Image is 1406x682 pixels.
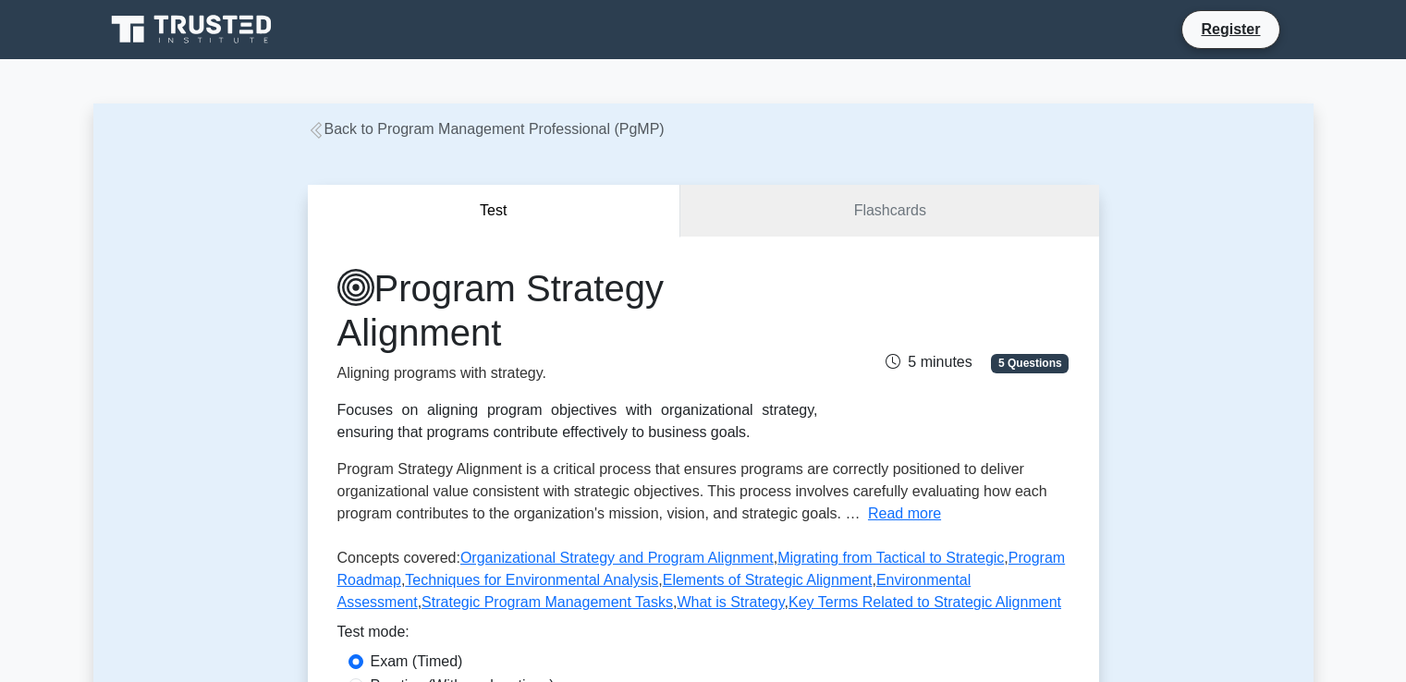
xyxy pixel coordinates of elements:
[663,572,873,588] a: Elements of Strategic Alignment
[337,461,1047,521] span: Program Strategy Alignment is a critical process that ensures programs are correctly positioned t...
[991,354,1069,372] span: 5 Questions
[371,651,463,673] label: Exam (Timed)
[677,594,784,610] a: What is Strategy
[680,185,1098,237] a: Flashcards
[308,185,681,237] button: Test
[789,594,1061,610] a: Key Terms Related to Strategic Alignment
[422,594,673,610] a: Strategic Program Management Tasks
[337,621,1070,651] div: Test mode:
[337,547,1070,621] p: Concepts covered: , , , , , , , ,
[405,572,658,588] a: Techniques for Environmental Analysis
[1190,18,1271,41] a: Register
[337,266,818,355] h1: Program Strategy Alignment
[868,503,941,525] button: Read more
[308,121,665,137] a: Back to Program Management Professional (PgMP)
[777,550,1004,566] a: Migrating from Tactical to Strategic
[460,550,774,566] a: Organizational Strategy and Program Alignment
[337,362,818,384] p: Aligning programs with strategy.
[886,354,972,370] span: 5 minutes
[337,399,818,444] div: Focuses on aligning program objectives with organizational strategy, ensuring that programs contr...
